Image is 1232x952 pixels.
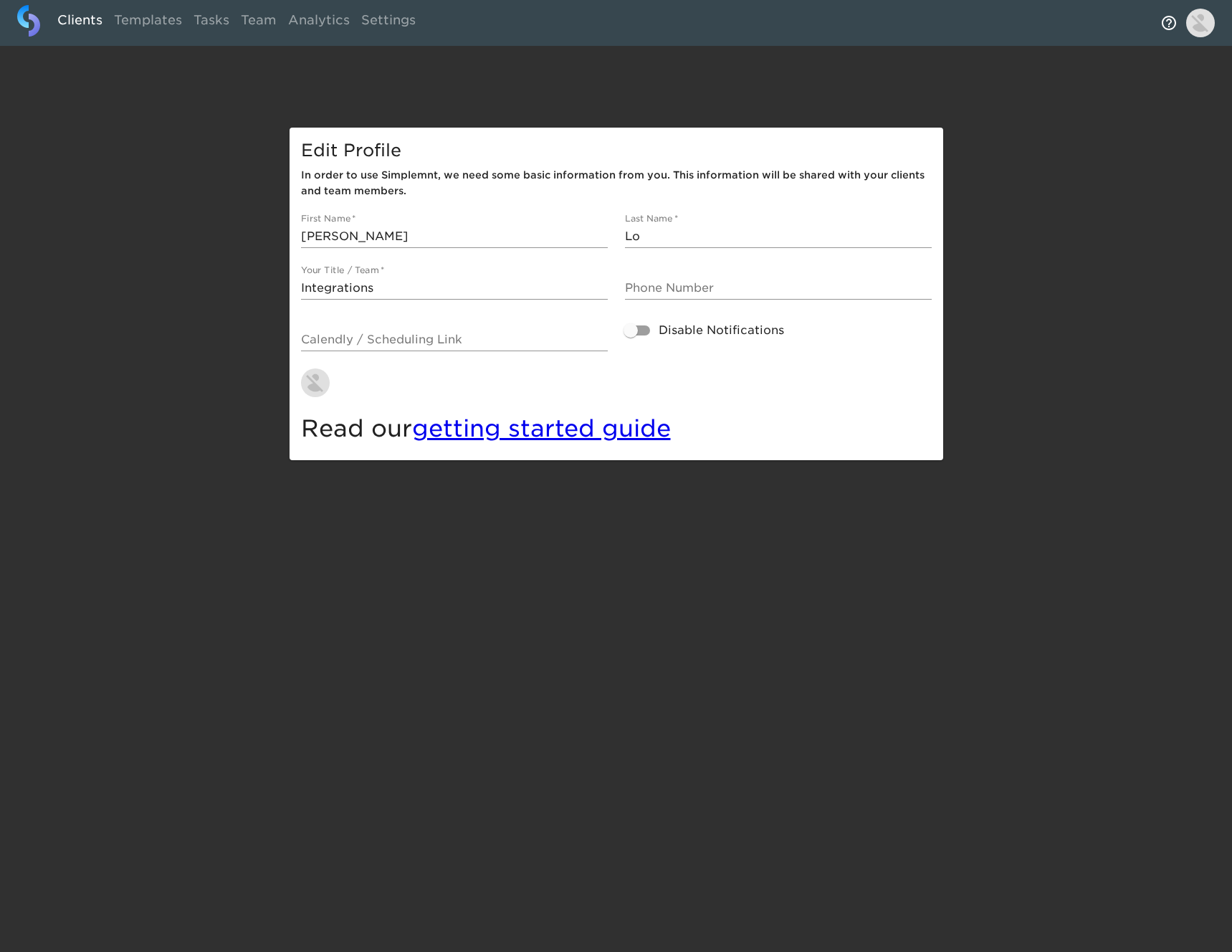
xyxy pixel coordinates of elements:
[292,360,338,406] button: Change Profile Picture
[282,5,355,40] a: Analytics
[108,5,188,40] a: Templates
[1186,9,1215,37] img: Profile
[301,368,330,397] img: AAuE7mBAMVP-QLKT0UxcRMlKCJ_3wrhyfoDdiz0wNcS2
[301,214,356,223] label: First Name
[17,5,40,37] img: logo
[301,168,932,199] h6: In order to use Simplemnt, we need some basic information from you. This information will be shar...
[355,5,421,40] a: Settings
[301,139,932,162] h5: Edit Profile
[52,5,108,40] a: Clients
[301,414,932,443] h4: Read our
[659,322,784,339] span: Disable Notifications
[301,266,384,275] label: Your Title / Team
[235,5,282,40] a: Team
[1152,6,1186,40] button: notifications
[625,214,678,223] label: Last Name
[412,414,671,442] a: getting started guide
[188,5,235,40] a: Tasks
